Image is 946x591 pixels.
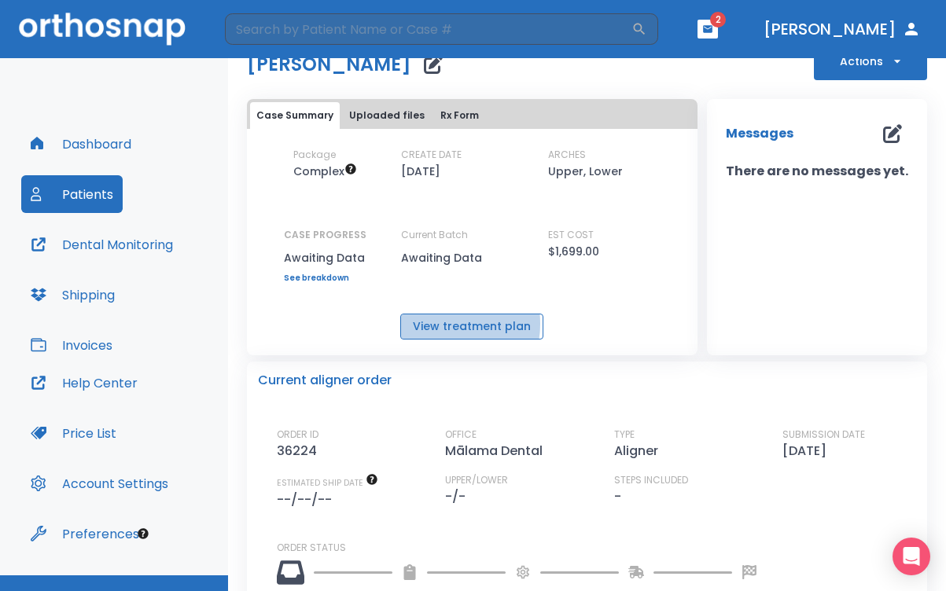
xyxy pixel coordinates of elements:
[401,148,462,162] p: CREATE DATE
[21,125,141,163] button: Dashboard
[710,12,726,28] span: 2
[250,102,694,129] div: tabs
[277,477,378,489] span: The date will be available after approving treatment plan
[277,428,318,442] p: ORDER ID
[548,162,623,181] p: Upper, Lower
[21,414,126,452] button: Price List
[445,428,477,442] p: OFFICE
[614,428,635,442] p: TYPE
[19,13,186,45] img: Orthosnap
[343,102,431,129] button: Uploaded files
[293,163,357,179] span: Up to 50 Steps (100 aligners)
[893,538,930,575] div: Open Intercom Messenger
[21,515,149,552] button: Preferences
[277,490,338,509] p: --/--/--
[401,162,440,181] p: [DATE]
[548,242,599,261] p: $1,699.00
[21,326,122,364] button: Invoices
[277,541,916,555] p: ORDER STATUS
[726,124,793,143] p: Messages
[277,442,323,461] p: 36224
[445,473,508,487] p: UPPER/LOWER
[21,364,147,402] button: Help Center
[614,487,621,506] p: -
[814,42,927,80] button: Actions
[757,15,927,43] button: [PERSON_NAME]
[250,102,340,129] button: Case Summary
[548,148,586,162] p: ARCHES
[293,148,336,162] p: Package
[401,248,543,267] p: Awaiting Data
[782,428,865,442] p: SUBMISSION DATE
[21,276,124,314] button: Shipping
[284,273,366,283] a: See breakdown
[434,102,485,129] button: Rx Form
[445,487,472,506] p: -/-
[548,228,594,242] p: EST COST
[284,228,366,242] p: CASE PROGRESS
[21,464,178,502] button: Account Settings
[247,55,411,74] h1: [PERSON_NAME]
[258,371,392,390] p: Current aligner order
[21,226,182,263] button: Dental Monitoring
[225,13,631,45] input: Search by Patient Name or Case #
[400,314,543,340] button: View treatment plan
[445,442,549,461] p: Mālama Dental
[401,228,543,242] p: Current Batch
[284,248,366,267] p: Awaiting Data
[707,162,927,181] p: There are no messages yet.
[782,442,833,461] p: [DATE]
[21,175,123,213] button: Patients
[136,527,150,541] div: Tooltip anchor
[614,473,688,487] p: STEPS INCLUDED
[614,442,664,461] p: Aligner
